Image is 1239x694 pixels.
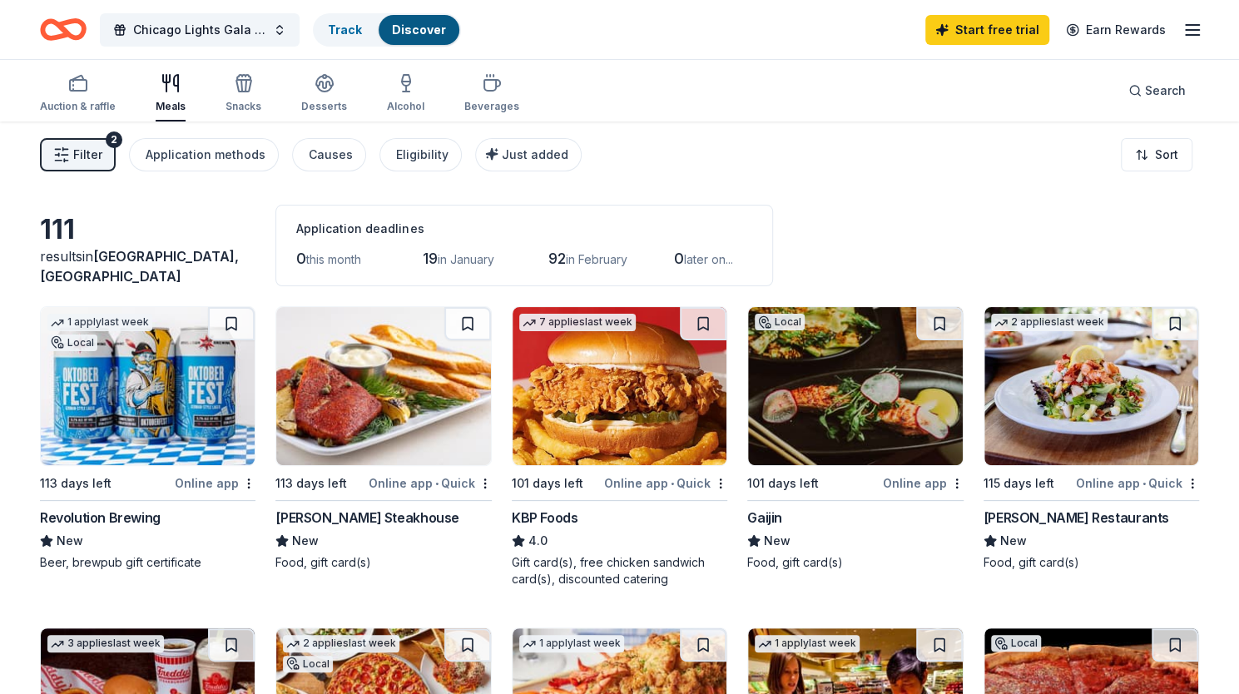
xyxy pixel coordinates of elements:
div: Local [283,656,333,672]
div: 2 [106,131,122,148]
a: Image for Perry's Steakhouse113 days leftOnline app•Quick[PERSON_NAME] SteakhouseNewFood, gift ca... [275,306,491,571]
a: Image for Revolution Brewing1 applylast weekLocal113 days leftOnline appRevolution BrewingNewBeer... [40,306,255,571]
div: Application deadlines [296,219,752,239]
img: Image for KBP Foods [513,307,726,465]
div: Causes [309,145,353,165]
div: Revolution Brewing [40,508,161,528]
a: Image for GaijinLocal101 days leftOnline appGaijinNewFood, gift card(s) [747,306,963,571]
span: Just added [502,147,568,161]
span: Chicago Lights Gala of Hop [133,20,266,40]
div: 2 applies last week [283,635,399,652]
span: • [435,477,439,490]
div: 113 days left [40,473,112,493]
div: Beverages [464,100,519,113]
span: Search [1145,81,1186,101]
span: this month [306,252,361,266]
span: • [1142,477,1146,490]
div: 111 [40,213,255,246]
span: New [1000,531,1027,551]
a: Image for Cameron Mitchell Restaurants2 applieslast week115 days leftOnline app•Quick[PERSON_NAME... [984,306,1199,571]
button: Alcohol [387,67,424,121]
button: Search [1115,74,1199,107]
div: Eligibility [396,145,449,165]
span: 0 [296,250,306,267]
div: 101 days left [747,473,819,493]
div: 1 apply last week [755,635,860,652]
button: Snacks [225,67,261,121]
div: Food, gift card(s) [984,554,1199,571]
span: [GEOGRAPHIC_DATA], [GEOGRAPHIC_DATA] [40,248,239,285]
div: Online app Quick [369,473,492,493]
span: in February [565,252,627,266]
a: Track [328,22,362,37]
div: Gaijin [747,508,782,528]
button: Meals [156,67,186,121]
div: Application methods [146,145,265,165]
div: 101 days left [512,473,583,493]
div: KBP Foods [512,508,577,528]
div: 2 applies last week [991,314,1108,331]
a: Home [40,10,87,49]
button: Just added [475,138,582,171]
div: Beer, brewpub gift certificate [40,554,255,571]
button: Desserts [301,67,347,121]
img: Image for Perry's Steakhouse [276,307,490,465]
span: in [40,248,239,285]
div: Alcohol [387,100,424,113]
button: TrackDiscover [313,13,461,47]
div: [PERSON_NAME] Restaurants [984,508,1169,528]
button: Auction & raffle [40,67,116,121]
button: Eligibility [379,138,462,171]
div: Online app [883,473,964,493]
span: New [764,531,790,551]
div: Meals [156,100,186,113]
div: 7 applies last week [519,314,636,331]
div: Local [755,314,805,330]
div: Gift card(s), free chicken sandwich card(s), discounted catering [512,554,727,587]
div: Food, gift card(s) [275,554,491,571]
button: Causes [292,138,366,171]
div: Auction & raffle [40,100,116,113]
div: Online app Quick [604,473,727,493]
button: Beverages [464,67,519,121]
div: Local [47,335,97,351]
a: Earn Rewards [1056,15,1176,45]
div: Desserts [301,100,347,113]
a: Image for KBP Foods7 applieslast week101 days leftOnline app•QuickKBP Foods4.0Gift card(s), free ... [512,306,727,587]
span: 4.0 [528,531,548,551]
span: 19 [422,250,437,267]
div: results [40,246,255,286]
span: New [57,531,83,551]
span: later on... [683,252,732,266]
div: 1 apply last week [47,314,152,331]
div: 115 days left [984,473,1054,493]
a: Discover [392,22,446,37]
div: 113 days left [275,473,347,493]
div: Local [991,635,1041,652]
div: Snacks [225,100,261,113]
button: Chicago Lights Gala of Hop [100,13,300,47]
button: Application methods [129,138,279,171]
a: Start free trial [925,15,1049,45]
button: Sort [1121,138,1192,171]
div: Food, gift card(s) [747,554,963,571]
div: [PERSON_NAME] Steakhouse [275,508,458,528]
span: in January [437,252,493,266]
div: 3 applies last week [47,635,164,652]
span: • [671,477,674,490]
img: Image for Revolution Brewing [41,307,255,465]
span: 92 [548,250,565,267]
span: New [292,531,319,551]
span: Filter [73,145,102,165]
span: Sort [1155,145,1178,165]
div: Online app Quick [1076,473,1199,493]
img: Image for Cameron Mitchell Restaurants [984,307,1198,465]
div: Online app [175,473,255,493]
button: Filter2 [40,138,116,171]
div: 1 apply last week [519,635,624,652]
img: Image for Gaijin [748,307,962,465]
span: 0 [673,250,683,267]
